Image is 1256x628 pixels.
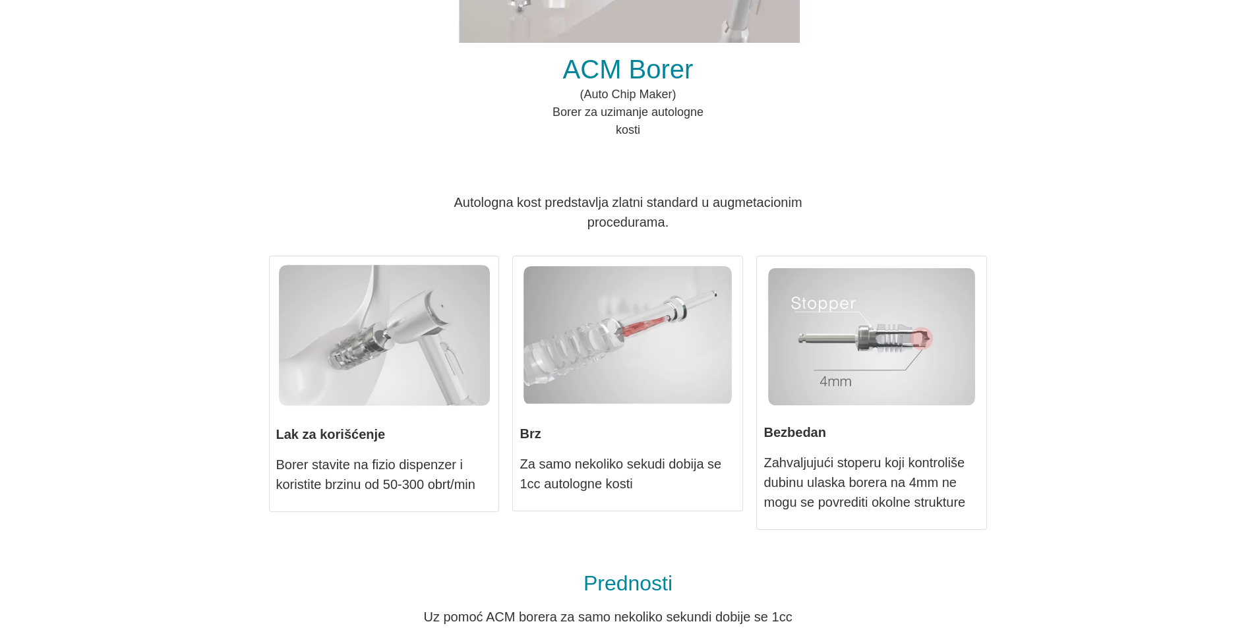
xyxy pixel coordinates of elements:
strong: Bezbedan [763,425,825,440]
p: (Auto Chip Maker) Borer za uzimanje autologne kosti [424,86,833,139]
p: Za samo nekoliko sekudi dobija se 1cc autologne kosti [520,454,736,494]
h1: ACM Borer [269,56,988,82]
p: Borer stavite na fizio dispenzer i koristite brzinu od 50-300 obrt/min [276,455,493,494]
p: Zahvaljujući stoperu koji kontroliše dubinu ulaska borera na 4mm ne mogu se povrediti okolne stru... [763,453,980,512]
strong: Lak za korišćenje [276,427,386,442]
h2: Prednosti [269,573,988,594]
strong: Brz [520,426,541,441]
p: Autologna kost predstavlja zlatni standard u augmetacionim procedurama. [424,192,833,232]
